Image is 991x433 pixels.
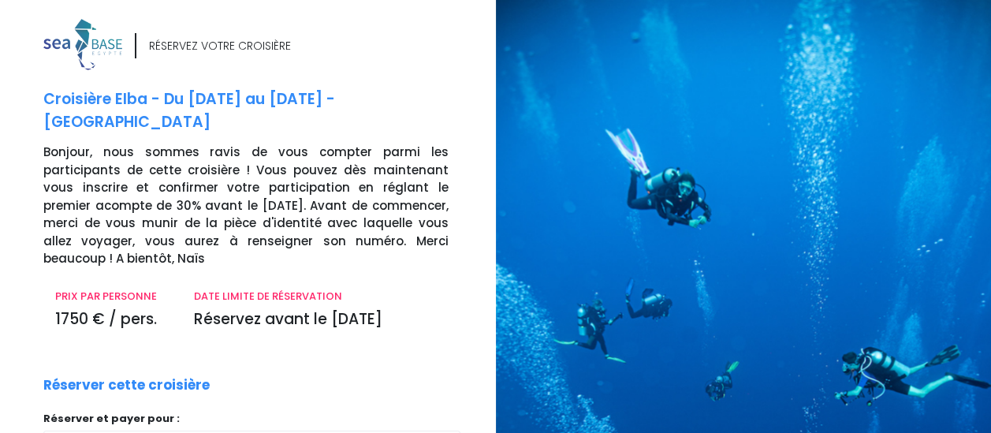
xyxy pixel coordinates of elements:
p: Bonjour, nous sommes ravis de vous compter parmi les participants de cette croisière ! Vous pouve... [43,144,484,268]
p: Croisière Elba - Du [DATE] au [DATE] - [GEOGRAPHIC_DATA] [43,88,484,133]
p: DATE LIMITE DE RÉSERVATION [194,289,448,304]
p: Réserver cette croisière [43,375,210,396]
p: PRIX PAR PERSONNE [55,289,170,304]
div: RÉSERVEZ VOTRE CROISIÈRE [149,38,291,54]
p: Réserver et payer pour : [43,411,460,427]
p: 1750 € / pers. [55,308,170,331]
img: logo_color1.png [43,19,122,70]
p: Réservez avant le [DATE] [194,308,448,331]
